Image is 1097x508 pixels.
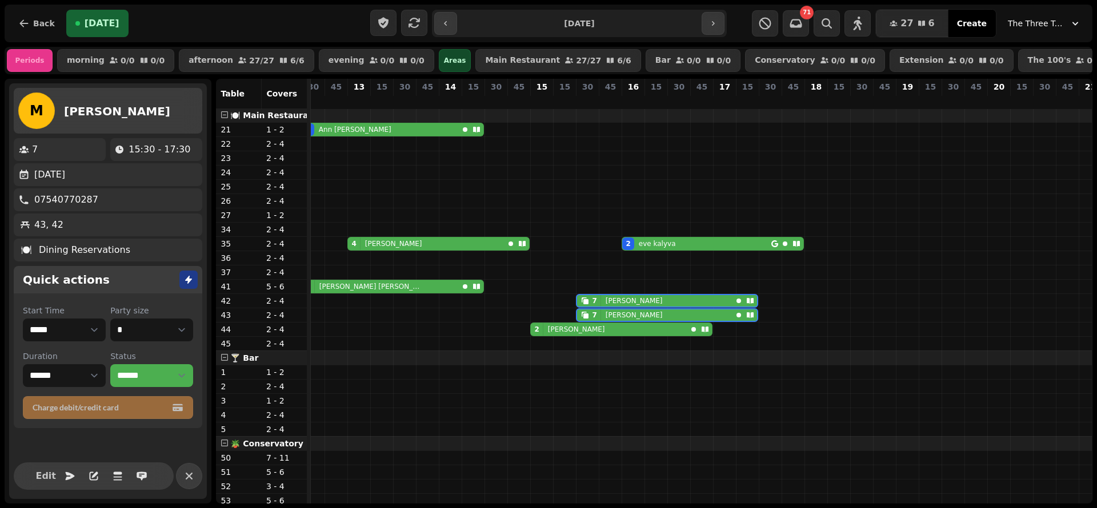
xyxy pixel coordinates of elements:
[755,56,815,65] p: Conservatory
[331,81,342,92] p: 45
[319,125,391,134] p: Ann [PERSON_NAME]
[57,49,174,72] button: morning0/00/0
[266,252,303,264] p: 2 - 4
[720,95,729,106] p: 0
[811,81,822,92] p: 18
[890,49,1014,72] button: Extension0/00/0
[30,104,43,118] span: M
[266,152,303,164] p: 2 - 4
[475,49,640,72] button: Main Restaurant27/276/6
[1016,81,1027,92] p: 15
[221,281,257,292] p: 41
[266,409,303,421] p: 2 - 4
[469,95,478,106] p: 0
[639,239,676,248] p: eve kalyva
[365,239,422,248] p: [PERSON_NAME]
[606,95,615,106] p: 0
[110,305,193,316] label: Party size
[1062,81,1073,92] p: 45
[857,95,866,106] p: 0
[606,311,663,320] p: [PERSON_NAME]
[189,56,233,65] p: afternoon
[39,243,130,257] p: Dining Reservations
[399,81,410,92] p: 30
[110,350,193,362] label: Status
[687,57,701,64] p: 0 / 0
[717,57,731,64] p: 0 / 0
[576,57,601,64] p: 27 / 27
[266,89,297,98] span: Covers
[1039,81,1050,92] p: 30
[221,324,257,335] p: 44
[745,49,885,72] button: Conservatory0/00/0
[34,218,63,232] p: 43, 42
[351,239,356,248] div: 4
[423,95,432,106] p: 0
[266,295,303,307] p: 2 - 4
[514,81,525,92] p: 45
[928,19,935,28] span: 6
[266,495,303,506] p: 5 - 6
[592,311,596,320] div: 7
[651,81,662,92] p: 15
[266,209,303,221] p: 1 - 2
[23,272,110,288] h2: Quick actions
[230,353,258,362] span: 🍸 Bar
[34,168,65,182] p: [DATE]
[899,56,943,65] p: Extension
[221,295,257,307] p: 42
[743,95,752,106] p: 0
[221,238,257,249] p: 35
[537,95,546,106] p: 2
[861,57,875,64] p: 0 / 0
[491,81,502,92] p: 30
[788,95,798,106] p: 0
[290,57,305,64] p: 6 / 6
[803,10,811,15] span: 71
[674,81,684,92] p: 30
[742,81,753,92] p: 15
[719,81,730,92] p: 17
[329,56,365,65] p: evening
[179,49,314,72] button: afternoon27/276/6
[971,95,980,106] p: 0
[926,95,935,106] p: 0
[900,19,913,28] span: 27
[266,224,303,235] p: 2 - 4
[221,409,257,421] p: 4
[266,309,303,321] p: 2 - 4
[64,103,170,119] h2: [PERSON_NAME]
[319,49,434,72] button: evening0/00/0
[266,138,303,150] p: 2 - 4
[377,95,386,106] p: 0
[617,57,631,64] p: 6 / 6
[23,350,106,362] label: Duration
[880,95,889,106] p: 0
[959,57,974,64] p: 0 / 0
[39,471,53,481] span: Edit
[400,95,409,106] p: 0
[151,57,165,64] p: 0 / 0
[221,152,257,164] p: 23
[948,95,958,106] p: 0
[925,81,936,92] p: 15
[446,95,455,106] p: 0
[422,81,433,92] p: 45
[266,238,303,249] p: 2 - 4
[811,95,820,106] p: 0
[957,19,987,27] span: Create
[221,224,257,235] p: 34
[34,465,57,487] button: Edit
[674,95,683,106] p: 0
[696,81,707,92] p: 45
[651,95,660,106] p: 0
[67,56,105,65] p: morning
[266,481,303,492] p: 3 - 4
[948,81,959,92] p: 30
[221,481,257,492] p: 52
[221,466,257,478] p: 51
[410,57,425,64] p: 0 / 0
[626,239,630,248] div: 2
[856,81,867,92] p: 30
[266,281,303,292] p: 5 - 6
